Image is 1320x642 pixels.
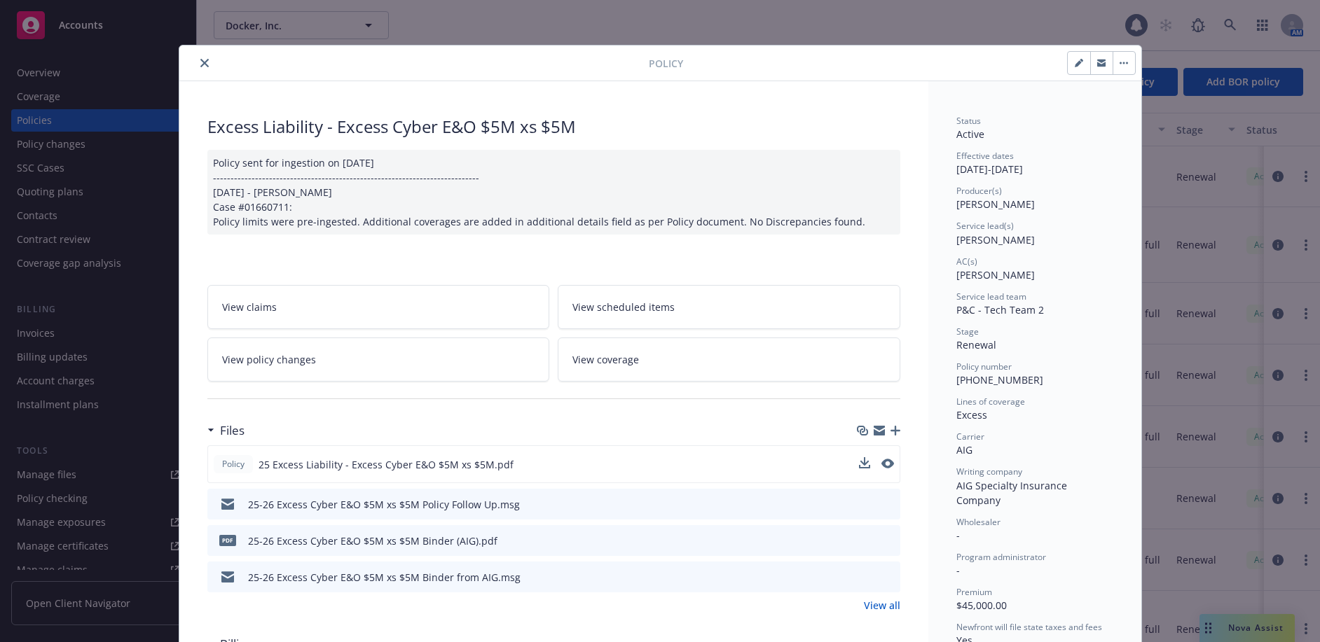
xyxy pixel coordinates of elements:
button: preview file [882,533,895,548]
span: AC(s) [956,256,977,267]
span: View coverage [572,352,639,367]
div: Files [207,421,245,440]
span: Wholesaler [956,516,1001,528]
span: Producer(s) [956,185,1002,197]
span: [PERSON_NAME] [956,268,1035,281]
span: Status [956,115,981,127]
span: Premium [956,586,992,598]
span: Newfront will file state taxes and fees [956,621,1102,633]
button: download file [859,457,870,468]
h3: Files [220,421,245,440]
span: Carrier [956,431,984,442]
a: View claims [207,285,550,329]
span: pdf [219,535,236,545]
span: Renewal [956,338,996,351]
span: 25 Excess Liability - Excess Cyber E&O $5M xs $5M.pdf [259,457,514,472]
a: View coverage [558,337,900,382]
span: Writing company [956,466,1022,477]
div: 25-26 Excess Cyber E&O $5M xs $5M Binder (AIG).pdf [248,533,497,548]
span: [PERSON_NAME] [956,197,1035,211]
span: [PERSON_NAME] [956,233,1035,246]
span: - [956,529,960,542]
span: View claims [222,300,277,314]
button: preview file [881,459,894,468]
span: $45,000.00 [956,599,1007,612]
span: Policy [649,56,683,71]
span: Lines of coverage [956,396,1025,407]
button: download file [860,570,871,585]
div: Excess [956,407,1113,422]
span: Program administrator [956,551,1046,563]
span: Policy [219,458,247,470]
span: Stage [956,326,979,337]
span: P&C - Tech Team 2 [956,303,1044,316]
button: preview file [882,570,895,585]
button: close [196,55,213,71]
span: [PHONE_NUMBER] [956,373,1043,386]
a: View all [864,598,900,613]
div: 25-26 Excess Cyber E&O $5M xs $5M Policy Follow Up.msg [248,497,520,512]
span: View policy changes [222,352,316,367]
span: - [956,564,960,577]
span: AIG [956,443,972,456]
span: Policy number [956,361,1012,372]
button: download file [860,497,871,512]
span: Service lead team [956,291,1026,302]
span: AIG Specialty Insurance Company [956,479,1070,507]
a: View policy changes [207,337,550,382]
div: [DATE] - [DATE] [956,150,1113,176]
button: download file [859,457,870,472]
span: Active [956,127,984,141]
span: Service lead(s) [956,220,1014,232]
div: 25-26 Excess Cyber E&O $5M xs $5M Binder from AIG.msg [248,570,521,585]
span: Effective dates [956,150,1014,162]
span: View scheduled items [572,300,675,314]
button: preview file [881,457,894,472]
button: download file [860,533,871,548]
div: Excess Liability - Excess Cyber E&O $5M xs $5M [207,115,900,139]
button: preview file [882,497,895,512]
a: View scheduled items [558,285,900,329]
div: Policy sent for ingestion on [DATE] -------------------------------------------------------------... [207,150,900,235]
